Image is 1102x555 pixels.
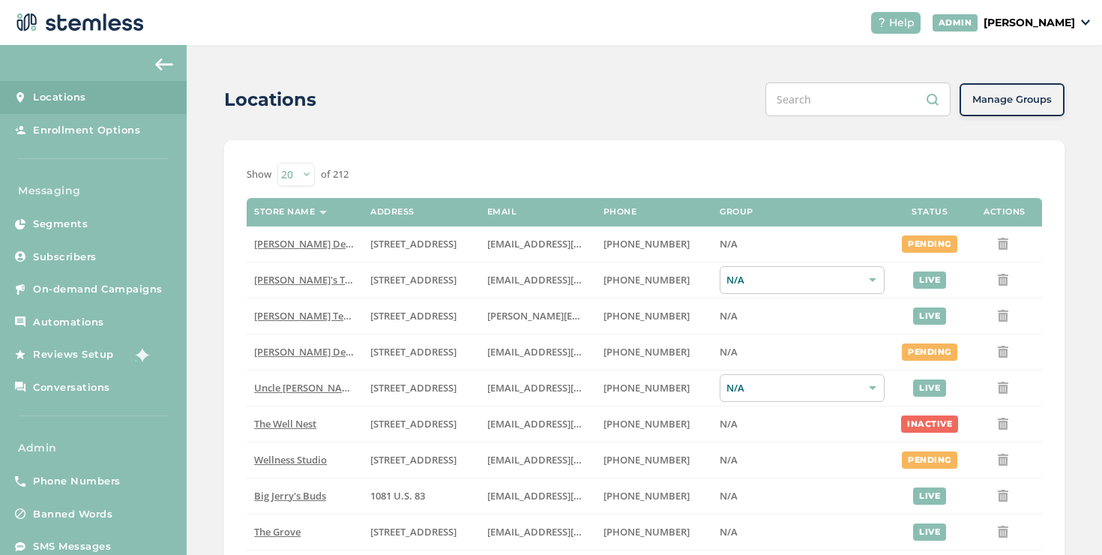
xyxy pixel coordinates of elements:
[487,453,651,466] span: [EMAIL_ADDRESS][DOMAIN_NAME]
[33,315,104,330] span: Automations
[603,345,690,358] span: [PHONE_NUMBER]
[720,310,885,322] label: N/A
[603,273,690,286] span: [PHONE_NUMBER]
[487,381,651,394] span: [EMAIL_ADDRESS][DOMAIN_NAME]
[720,374,885,402] div: N/A
[370,489,425,502] span: 1081 U.S. 83
[370,453,457,466] span: [STREET_ADDRESS]
[254,417,316,430] span: The Well Nest
[889,15,915,31] span: Help
[254,310,355,322] label: Swapnil Test store
[967,198,1042,226] th: Actions
[720,418,885,430] label: N/A
[370,454,472,466] label: 123 Main Street
[370,309,457,322] span: [STREET_ADDRESS]
[877,18,886,27] img: icon-help-white-03924b79.svg
[254,418,355,430] label: The Well Nest
[224,86,316,113] h2: Locations
[125,340,155,370] img: glitter-stars-b7820f95.gif
[603,418,705,430] label: (269) 929-8463
[370,310,472,322] label: 5241 Center Boulevard
[913,307,946,325] div: live
[603,453,690,466] span: [PHONE_NUMBER]
[370,237,457,250] span: [STREET_ADDRESS]
[603,382,705,394] label: (907) 330-7833
[33,250,97,265] span: Subscribers
[370,345,457,358] span: [STREET_ADDRESS]
[720,454,885,466] label: N/A
[254,238,355,250] label: Hazel Delivery
[487,207,517,217] label: Email
[603,207,637,217] label: Phone
[370,382,472,394] label: 209 King Circle
[603,309,690,322] span: [PHONE_NUMBER]
[254,237,372,250] span: [PERSON_NAME] Delivery
[254,490,355,502] label: Big Jerry's Buds
[933,14,978,31] div: ADMIN
[33,217,88,232] span: Segments
[720,526,885,538] label: N/A
[370,525,457,538] span: [STREET_ADDRESS]
[254,345,379,358] span: [PERSON_NAME] Delivery 4
[913,271,946,289] div: live
[603,526,705,538] label: (619) 600-1269
[487,346,588,358] label: arman91488@gmail.com
[254,273,385,286] span: [PERSON_NAME]'s Test Store
[603,489,690,502] span: [PHONE_NUMBER]
[254,525,301,538] span: The Grove
[319,211,327,214] img: icon-sort-1e1d7615.svg
[913,379,946,397] div: live
[913,523,946,541] div: live
[902,451,957,469] div: pending
[254,346,355,358] label: Hazel Delivery 4
[247,167,271,182] label: Show
[487,417,651,430] span: [EMAIL_ADDRESS][DOMAIN_NAME]
[1027,483,1102,555] iframe: Chat Widget
[370,274,472,286] label: 123 East Main Street
[603,525,690,538] span: [PHONE_NUMBER]
[902,343,957,361] div: pending
[254,274,355,286] label: Brian's Test Store
[902,235,957,253] div: pending
[487,526,588,538] label: dexter@thegroveca.com
[254,207,315,217] label: Store name
[370,418,472,430] label: 1005 4th Avenue
[487,418,588,430] label: vmrobins@gmail.com
[370,238,472,250] label: 17523 Ventura Boulevard
[370,273,457,286] span: [STREET_ADDRESS]
[33,123,140,138] span: Enrollment Options
[33,347,114,362] span: Reviews Setup
[603,346,705,358] label: (818) 561-0790
[487,382,588,394] label: christian@uncleherbsak.com
[155,58,173,70] img: icon-arrow-back-accent-c549486e.svg
[972,92,1052,107] span: Manage Groups
[603,237,690,250] span: [PHONE_NUMBER]
[720,207,753,217] label: Group
[720,490,885,502] label: N/A
[487,238,588,250] label: arman91488@gmail.com
[254,453,327,466] span: Wellness Studio
[603,417,690,430] span: [PHONE_NUMBER]
[33,507,112,522] span: Banned Words
[370,417,457,430] span: [STREET_ADDRESS]
[254,489,326,502] span: Big Jerry's Buds
[33,282,163,297] span: On-demand Campaigns
[487,273,651,286] span: [EMAIL_ADDRESS][DOMAIN_NAME]
[487,345,651,358] span: [EMAIL_ADDRESS][DOMAIN_NAME]
[487,309,727,322] span: [PERSON_NAME][EMAIL_ADDRESS][DOMAIN_NAME]
[321,167,349,182] label: of 212
[912,207,948,217] label: Status
[720,238,885,250] label: N/A
[487,490,588,502] label: info@bigjerrysbuds.com
[12,7,144,37] img: logo-dark-0685b13c.svg
[487,489,651,502] span: [EMAIL_ADDRESS][DOMAIN_NAME]
[33,90,86,105] span: Locations
[913,487,946,505] div: live
[370,381,457,394] span: [STREET_ADDRESS]
[370,526,472,538] label: 8155 Center Street
[370,346,472,358] label: 17523 Ventura Boulevard
[487,237,651,250] span: [EMAIL_ADDRESS][DOMAIN_NAME]
[487,274,588,286] label: brianashen@gmail.com
[1081,19,1090,25] img: icon_down-arrow-small-66adaf34.svg
[960,83,1065,116] button: Manage Groups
